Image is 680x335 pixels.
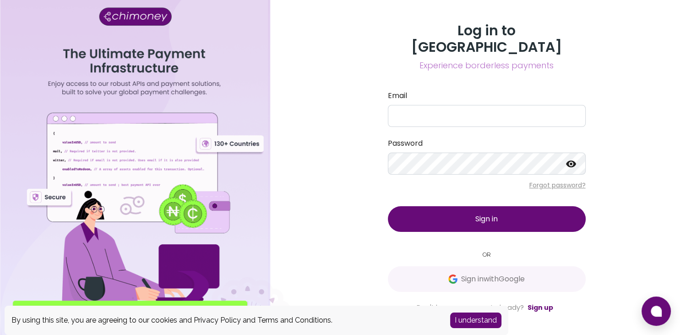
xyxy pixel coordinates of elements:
span: Experience borderless payments [388,59,586,72]
a: Sign up [528,303,553,312]
a: Terms and Conditions [257,316,331,324]
button: GoogleSign inwithGoogle [388,266,586,292]
p: Forgot password? [388,181,586,190]
button: Sign in [388,206,586,232]
button: Accept cookies [450,313,501,328]
small: OR [388,250,586,259]
img: Google [448,275,457,284]
div: By using this site, you are agreeing to our cookies and and . [11,315,436,326]
label: Password [388,138,586,149]
span: Don't have an account already? [417,303,524,312]
a: Privacy Policy [194,316,241,324]
label: Email [388,90,586,101]
h3: Log in to [GEOGRAPHIC_DATA] [388,22,586,55]
button: Open chat window [642,297,671,326]
span: Sign in with Google [461,274,525,285]
span: Sign in [475,214,498,224]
